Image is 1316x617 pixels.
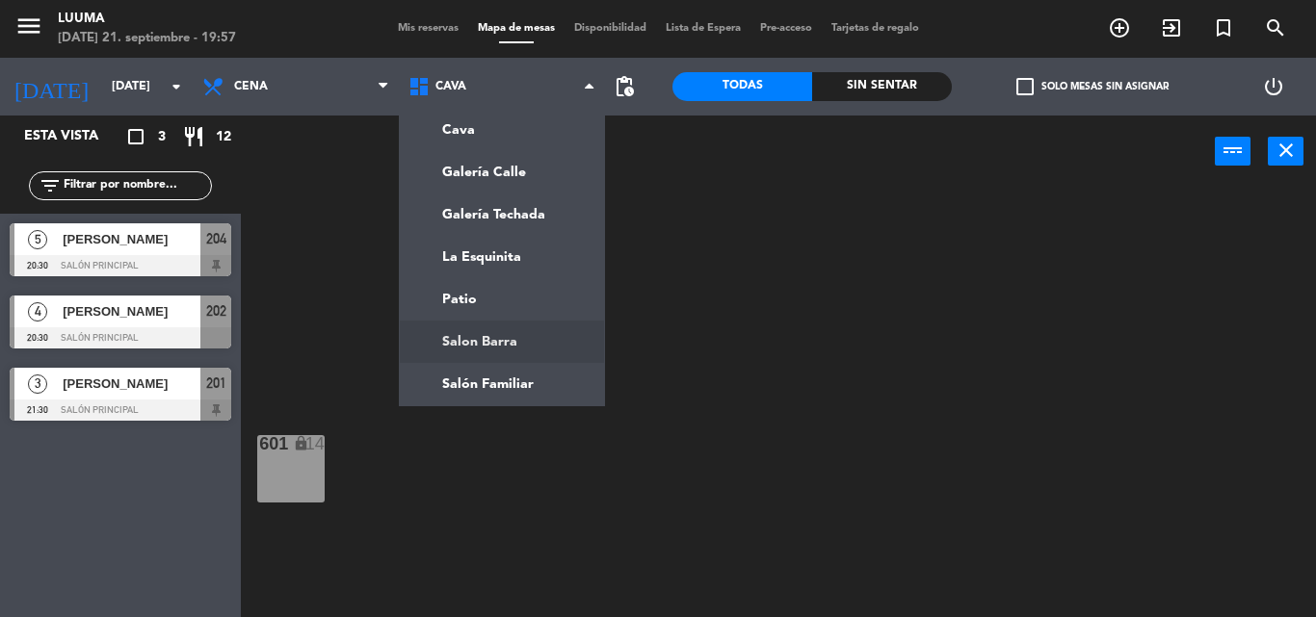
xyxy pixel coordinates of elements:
[613,75,636,98] span: pending_actions
[206,372,226,395] span: 201
[58,10,236,29] div: Luuma
[63,373,200,394] span: [PERSON_NAME]
[182,125,205,148] i: restaurant
[400,236,604,278] a: La Esquinita
[1264,16,1287,39] i: search
[1016,78,1034,95] span: check_box_outline_blank
[1108,16,1131,39] i: add_circle_outline
[672,72,812,101] div: Todas
[822,23,929,34] span: Tarjetas de regalo
[28,302,47,321] span: 4
[1262,75,1285,98] i: power_settings_new
[165,75,188,98] i: arrow_drop_down
[400,193,604,236] a: Galería Techada
[62,175,211,196] input: Filtrar por nombre...
[206,299,226,322] span: 202
[565,23,656,34] span: Disponibilidad
[468,23,565,34] span: Mapa de mesas
[400,278,604,321] a: Patio
[400,321,604,363] a: Salon Barra
[388,23,468,34] span: Mis reservas
[656,23,750,34] span: Lista de Espera
[400,151,604,193] a: Galería Calle
[1212,16,1235,39] i: turned_in_not
[1016,78,1169,95] label: Solo mesas sin asignar
[63,229,200,249] span: [PERSON_NAME]
[234,80,268,93] span: Cena
[1222,139,1245,162] i: power_input
[305,435,325,452] div: 14
[63,301,200,321] span: [PERSON_NAME]
[216,126,231,148] span: 12
[124,125,147,148] i: crop_square
[1160,16,1183,39] i: exit_to_app
[812,72,952,101] div: Sin sentar
[1268,137,1303,166] button: close
[259,435,260,452] div: 601
[158,126,166,148] span: 3
[39,174,62,197] i: filter_list
[1275,139,1298,162] i: close
[400,363,604,405] a: Salón Familiar
[10,125,139,148] div: Esta vista
[750,23,822,34] span: Pre-acceso
[28,230,47,249] span: 5
[28,374,47,394] span: 3
[1215,137,1250,166] button: power_input
[206,227,226,250] span: 204
[293,435,309,451] i: lock
[14,12,43,47] button: menu
[400,109,604,151] a: Cava
[58,29,236,48] div: [DATE] 21. septiembre - 19:57
[435,80,466,93] span: Cava
[14,12,43,40] i: menu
